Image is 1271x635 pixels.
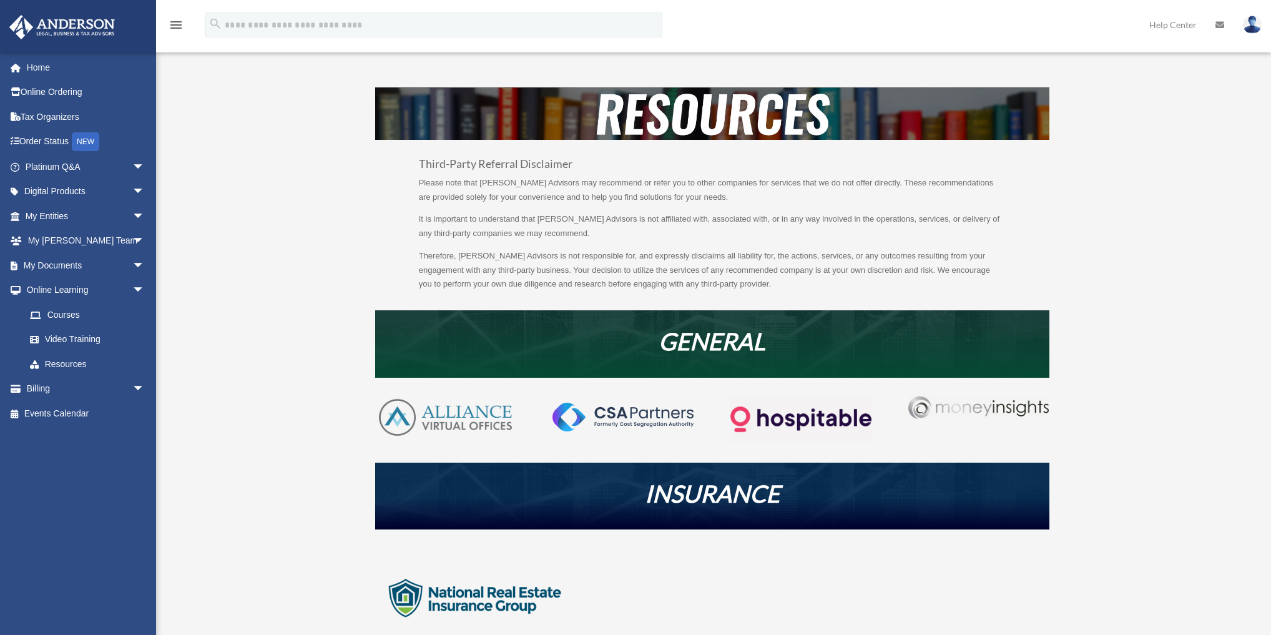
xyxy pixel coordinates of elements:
[132,154,157,180] span: arrow_drop_down
[9,55,164,80] a: Home
[132,204,157,229] span: arrow_drop_down
[132,179,157,205] span: arrow_drop_down
[169,17,184,32] i: menu
[419,212,1006,249] p: It is important to understand that [PERSON_NAME] Advisors is not affiliated with, associated with...
[72,132,99,151] div: NEW
[17,302,164,327] a: Courses
[730,396,871,442] img: Logo-transparent-dark
[132,229,157,254] span: arrow_drop_down
[419,249,1006,292] p: Therefore, [PERSON_NAME] Advisors is not responsible for, and expressly disclaims all liability f...
[908,396,1049,420] img: Money-Insights-Logo-Silver NEW
[419,176,1006,213] p: Please note that [PERSON_NAME] Advisors may recommend or refer you to other companies for service...
[1243,16,1262,34] img: User Pic
[9,179,164,204] a: Digital Productsarrow_drop_down
[659,327,765,355] em: GENERAL
[419,159,1006,176] h3: Third-Party Referral Disclaimer
[9,104,164,129] a: Tax Organizers
[17,352,157,377] a: Resources
[645,479,780,508] em: INSURANCE
[375,87,1049,140] img: resources-header
[9,229,164,254] a: My [PERSON_NAME] Teamarrow_drop_down
[9,204,164,229] a: My Entitiesarrow_drop_down
[9,377,164,401] a: Billingarrow_drop_down
[17,327,164,352] a: Video Training
[9,401,164,426] a: Events Calendar
[209,17,222,31] i: search
[552,403,693,431] img: CSA-partners-Formerly-Cost-Segregation-Authority
[169,22,184,32] a: menu
[132,253,157,278] span: arrow_drop_down
[132,377,157,402] span: arrow_drop_down
[9,80,164,105] a: Online Ordering
[9,154,164,179] a: Platinum Q&Aarrow_drop_down
[132,278,157,303] span: arrow_drop_down
[9,278,164,303] a: Online Learningarrow_drop_down
[375,396,516,439] img: AVO-logo-1-color
[9,129,164,155] a: Order StatusNEW
[6,15,119,39] img: Anderson Advisors Platinum Portal
[9,253,164,278] a: My Documentsarrow_drop_down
